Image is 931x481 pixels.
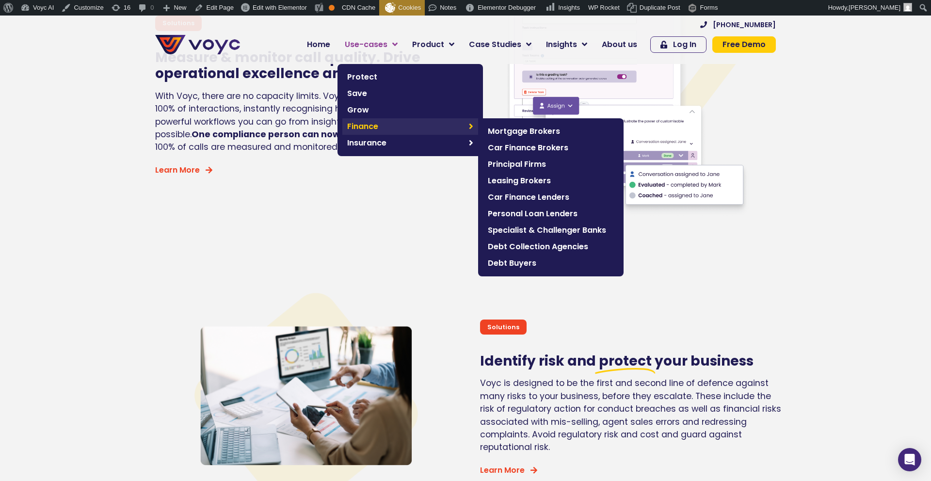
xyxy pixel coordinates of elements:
[483,206,619,222] a: Personal Loan Lenders
[488,142,614,154] span: Car Finance Brokers
[546,39,577,50] span: Insights
[342,135,478,151] a: Insurance
[347,71,473,83] span: Protect
[200,202,245,211] a: Privacy Policy
[849,4,900,11] span: [PERSON_NAME]
[412,39,444,50] span: Product
[342,118,478,135] a: Finance
[488,192,614,203] span: Car Finance Lenders
[898,448,921,471] div: Open Intercom Messenger
[602,39,637,50] span: About us
[483,156,619,173] a: Principal Firms
[342,85,478,102] a: Save
[462,35,539,54] a: Case Studies
[483,173,619,189] a: Leasing Brokers
[483,123,619,140] a: Mortgage Brokers
[155,166,200,174] span: Learn More
[329,5,335,11] div: OK
[405,35,462,54] a: Product
[488,241,614,253] span: Debt Collection Agencies
[488,159,614,170] span: Principal Firms
[155,90,461,154] p: With Voyc, there are no capacity limits. Voyc automatically monitors 100% of interactions, instan...
[483,189,619,206] a: Car Finance Lenders
[337,35,405,54] a: Use-cases
[342,102,478,118] a: Grow
[347,121,464,132] span: Finance
[599,353,652,369] span: protect
[345,39,387,50] span: Use-cases
[558,4,580,11] span: Insights
[347,137,464,149] span: Insurance
[192,128,399,140] b: One compliance person can now deal with 10x
[488,208,614,220] span: Personal Loan Lenders
[722,41,766,48] span: Free Demo
[253,4,307,11] span: Edit with Elementor
[483,140,619,156] a: Car Finance Brokers
[480,320,527,335] div: Solutions
[347,88,473,99] span: Save
[483,255,619,272] a: Debt Buyers
[655,352,754,370] span: your business
[480,466,525,474] span: Learn More
[155,48,420,83] span: Measure & monitor call quality. Drive operational excellence and
[673,41,696,48] span: Log In
[155,35,240,54] img: voyc-full-logo
[347,104,473,116] span: Grow
[480,352,596,370] span: Identify risk and
[128,39,153,50] span: Phone
[713,21,776,28] span: [PHONE_NUMBER]
[155,128,454,153] span: and 100% of calls are measured and monitored.
[483,222,619,239] a: Specialist & Challenger Banks
[300,35,337,54] a: Home
[712,36,776,53] a: Free Demo
[128,79,161,90] span: Job title
[483,239,619,255] a: Debt Collection Agencies
[480,466,537,474] a: Learn More
[700,21,776,28] a: [PHONE_NUMBER]
[650,36,706,53] a: Log In
[342,69,478,85] a: Protect
[488,224,614,236] span: Specialist & Challenger Banks
[488,126,614,137] span: Mortgage Brokers
[307,39,330,50] span: Home
[469,39,521,50] span: Case Studies
[594,35,644,54] a: About us
[488,257,614,269] span: Debt Buyers
[539,35,594,54] a: Insights
[155,166,212,174] a: Learn More
[488,175,614,187] span: Leasing Brokers
[480,377,786,453] p: Voyc is designed to be the first and second line of defence against many risks to your business, ...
